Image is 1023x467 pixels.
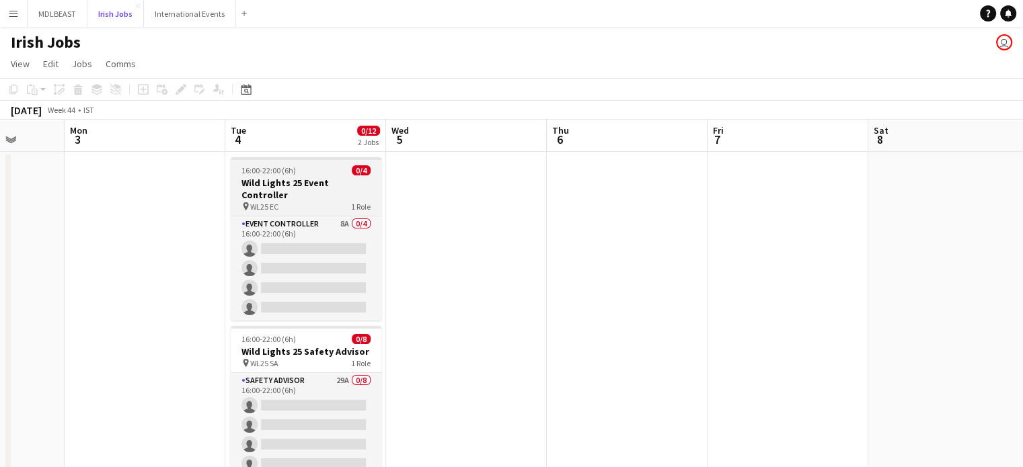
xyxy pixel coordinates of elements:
[231,124,246,136] span: Tue
[44,105,78,115] span: Week 44
[250,202,278,212] span: WL25 EC
[87,1,144,27] button: Irish Jobs
[352,334,371,344] span: 0/8
[229,132,246,147] span: 4
[100,55,141,73] a: Comms
[11,32,81,52] h1: Irish Jobs
[11,103,42,117] div: [DATE]
[231,345,381,357] h3: Wild Lights 25 Safety Advisor
[358,137,379,147] div: 2 Jobs
[144,1,236,27] button: International Events
[250,358,278,368] span: WL25 SA
[391,124,409,136] span: Wed
[996,34,1012,50] app-user-avatar: Tess Maher
[357,126,380,136] span: 0/12
[231,177,381,201] h3: Wild Lights 25 Event Controller
[874,124,888,136] span: Sat
[38,55,64,73] a: Edit
[67,55,98,73] a: Jobs
[351,202,371,212] span: 1 Role
[83,105,94,115] div: IST
[11,58,30,70] span: View
[5,55,35,73] a: View
[389,132,409,147] span: 5
[28,1,87,27] button: MDLBEAST
[872,132,888,147] span: 8
[351,358,371,368] span: 1 Role
[241,334,296,344] span: 16:00-22:00 (6h)
[43,58,59,70] span: Edit
[106,58,136,70] span: Comms
[352,165,371,175] span: 0/4
[231,157,381,321] app-job-card: 16:00-22:00 (6h)0/4Wild Lights 25 Event Controller WL25 EC1 RoleEvent Controller8A0/416:00-22:00 ...
[713,124,724,136] span: Fri
[70,124,87,136] span: Mon
[231,216,381,321] app-card-role: Event Controller8A0/416:00-22:00 (6h)
[72,58,92,70] span: Jobs
[68,132,87,147] span: 3
[552,124,569,136] span: Thu
[711,132,724,147] span: 7
[550,132,569,147] span: 6
[241,165,296,175] span: 16:00-22:00 (6h)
